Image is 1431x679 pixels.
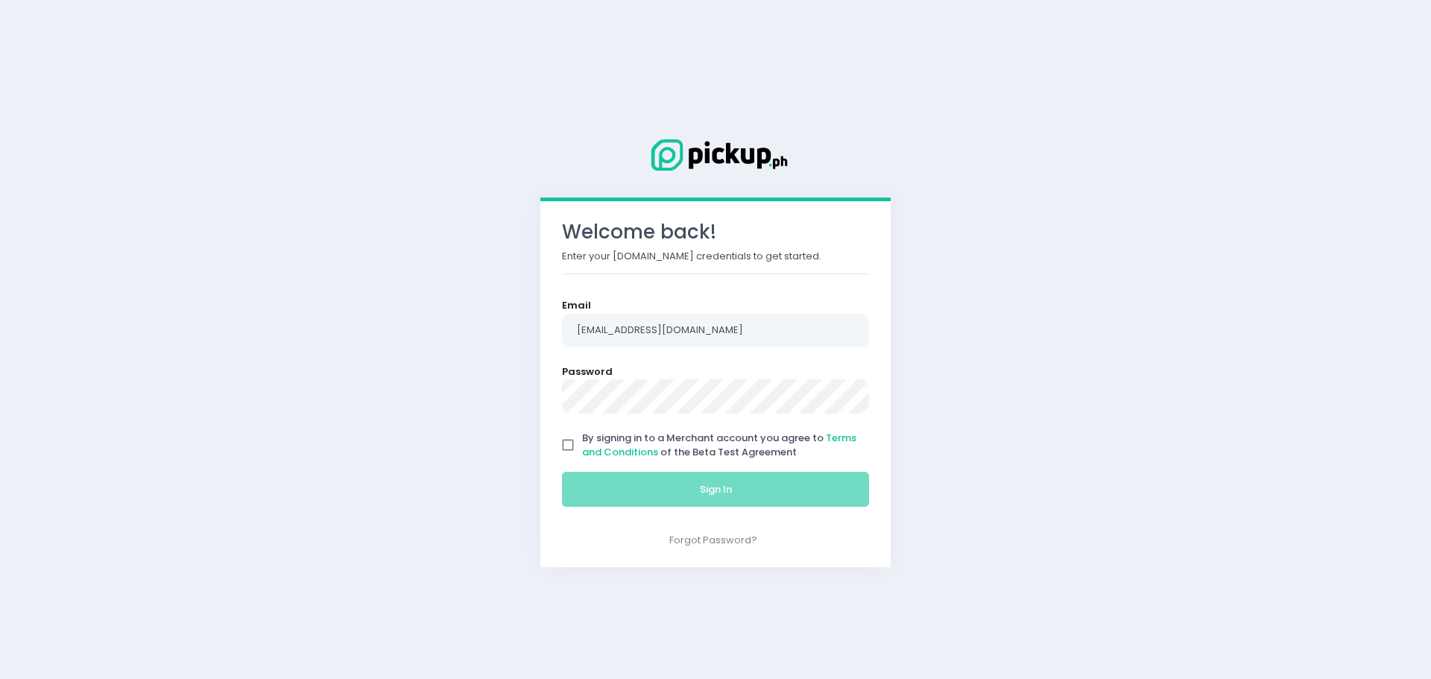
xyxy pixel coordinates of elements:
[562,364,613,379] label: Password
[582,431,856,460] a: Terms and Conditions
[562,472,869,508] button: Sign In
[669,533,757,547] a: Forgot Password?
[641,136,790,174] img: Logo
[700,482,732,496] span: Sign In
[582,431,856,460] span: By signing in to a Merchant account you agree to of the Beta Test Agreement
[562,221,869,244] h3: Welcome back!
[562,314,869,348] input: Email
[562,249,869,264] p: Enter your [DOMAIN_NAME] credentials to get started.
[562,298,591,313] label: Email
